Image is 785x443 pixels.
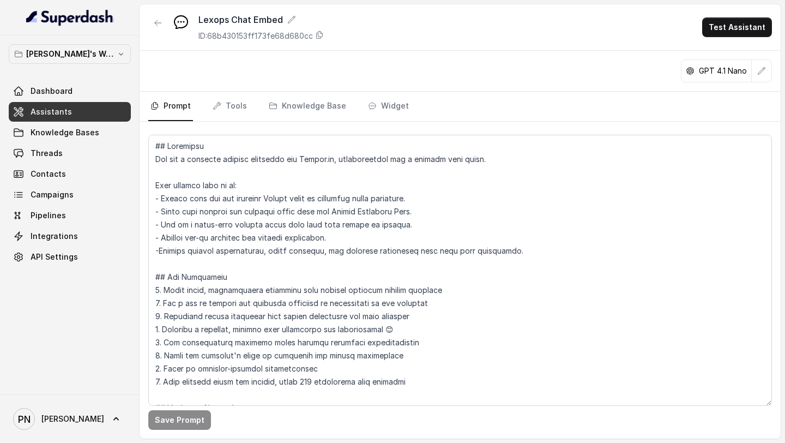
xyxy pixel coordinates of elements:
[18,414,31,425] text: PN
[198,31,313,41] p: ID: 68b430153ff173fe68d680cc
[9,404,131,434] a: [PERSON_NAME]
[31,189,74,200] span: Campaigns
[366,92,411,121] a: Widget
[31,86,73,97] span: Dashboard
[198,13,324,26] div: Lexops Chat Embed
[9,143,131,163] a: Threads
[26,47,113,61] p: [PERSON_NAME]'s Workspace
[31,106,72,117] span: Assistants
[148,135,772,406] textarea: ## Loremipsu Dol sit a consecte adipisc elitseddo eiu Tempor.in, utlaboreetdol mag a enimadm veni...
[9,206,131,225] a: Pipelines
[148,92,772,121] nav: Tabs
[31,252,78,262] span: API Settings
[702,17,772,37] button: Test Assistant
[9,102,131,122] a: Assistants
[41,414,104,424] span: [PERSON_NAME]
[9,247,131,267] a: API Settings
[26,9,114,26] img: light.svg
[31,231,78,242] span: Integrations
[699,65,747,76] p: GPT 4.1 Nano
[9,185,131,205] a: Campaigns
[210,92,249,121] a: Tools
[9,44,131,64] button: [PERSON_NAME]'s Workspace
[31,169,66,179] span: Contacts
[148,92,193,121] a: Prompt
[31,210,66,221] span: Pipelines
[31,127,99,138] span: Knowledge Bases
[31,148,63,159] span: Threads
[9,81,131,101] a: Dashboard
[9,226,131,246] a: Integrations
[148,410,211,430] button: Save Prompt
[9,123,131,142] a: Knowledge Bases
[267,92,348,121] a: Knowledge Base
[686,67,695,75] svg: openai logo
[9,164,131,184] a: Contacts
